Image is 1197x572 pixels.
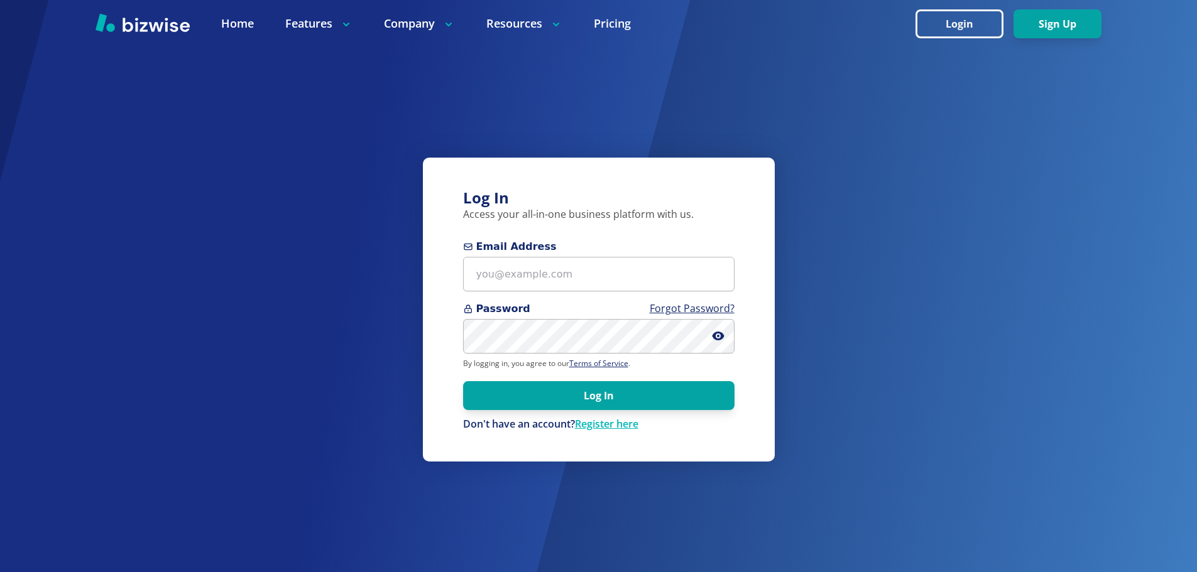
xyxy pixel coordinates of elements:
[575,417,638,431] a: Register here
[463,359,735,369] p: By logging in, you agree to our .
[916,18,1014,30] a: Login
[1014,9,1101,38] button: Sign Up
[486,16,562,31] p: Resources
[463,208,735,222] p: Access your all-in-one business platform with us.
[916,9,1003,38] button: Login
[569,358,628,369] a: Terms of Service
[463,418,735,431] div: Don't have an account?Register here
[463,418,735,431] p: Don't have an account?
[463,257,735,291] input: you@example.com
[96,13,190,32] img: Bizwise Logo
[463,188,735,208] h3: Log In
[1014,18,1101,30] a: Sign Up
[285,16,353,31] p: Features
[221,16,254,31] a: Home
[594,16,631,31] a: Pricing
[384,16,455,31] p: Company
[650,301,735,315] a: Forgot Password?
[463,301,735,316] span: Password
[463,239,735,254] span: Email Address
[463,381,735,410] button: Log In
